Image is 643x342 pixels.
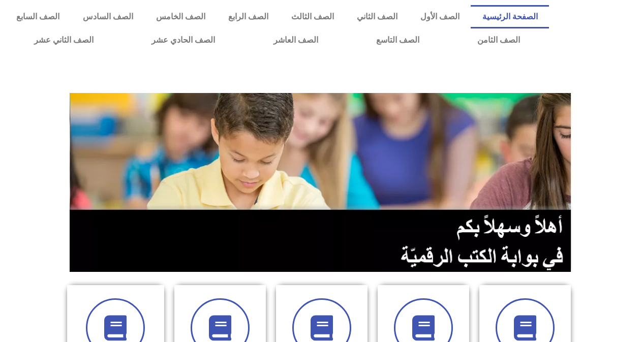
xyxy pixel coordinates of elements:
a: الصف الثامن [448,28,549,52]
a: الصف الثاني عشر [5,28,123,52]
a: الصف التاسع [347,28,448,52]
a: الصفحة الرئيسية [471,5,549,28]
a: الصف الرابع [217,5,280,28]
a: الصف العاشر [244,28,347,52]
a: الصف السادس [71,5,144,28]
a: الصف السابع [5,5,71,28]
a: الصف الثاني [345,5,409,28]
a: الصف الثالث [280,5,345,28]
a: الصف الحادي عشر [123,28,244,52]
a: الصف الخامس [144,5,217,28]
a: الصف الأول [409,5,471,28]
